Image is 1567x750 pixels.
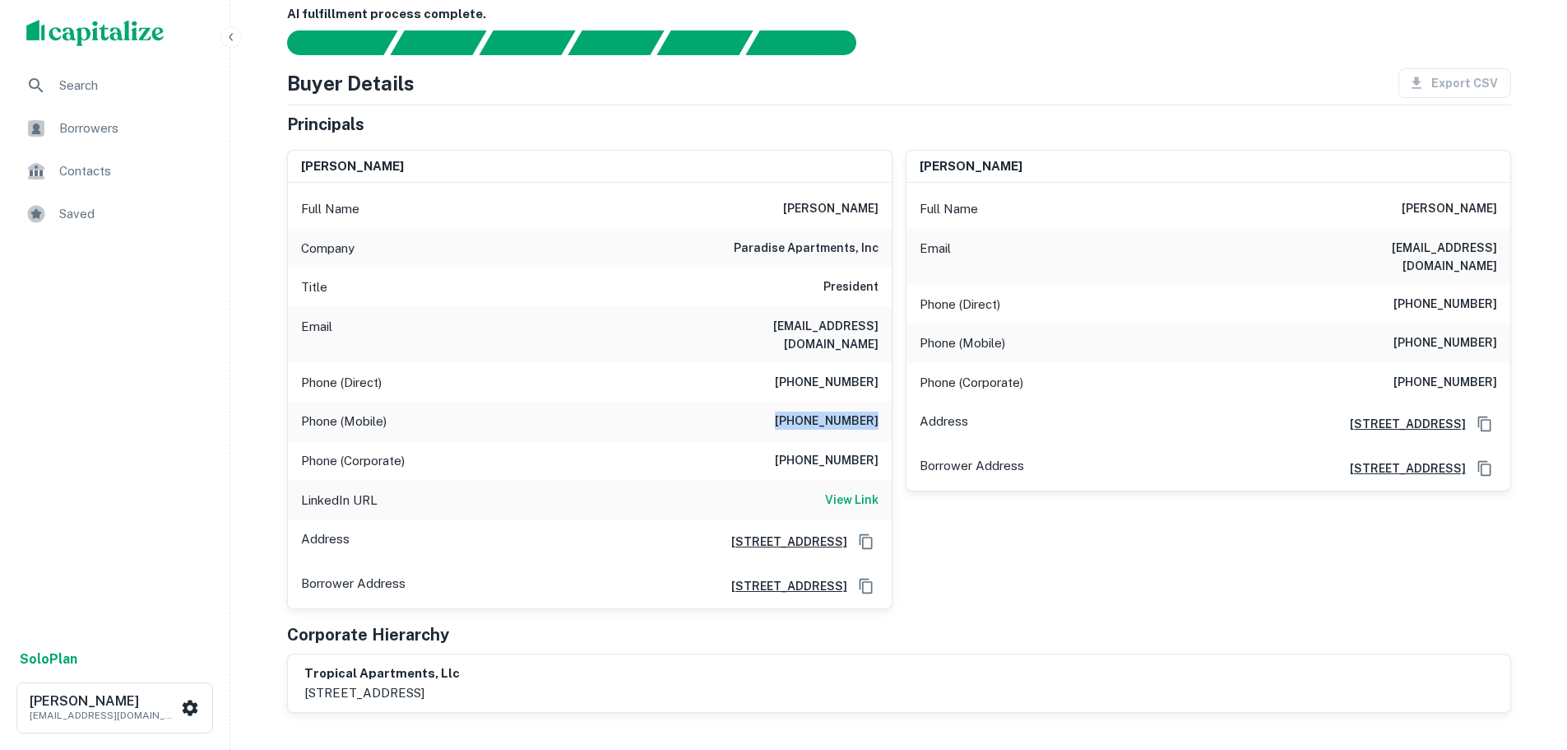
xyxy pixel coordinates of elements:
a: SoloPlan [20,650,77,669]
p: Address [301,529,350,554]
p: [STREET_ADDRESS] [304,683,460,703]
a: Contacts [13,151,216,191]
p: Borrower Address [301,574,406,599]
div: Principals found, AI now looking for contact information... [568,30,664,55]
h6: tropical apartments, llc [304,664,460,683]
img: capitalize-logo.png [26,20,165,46]
button: [PERSON_NAME][EMAIL_ADDRESS][DOMAIN_NAME] [16,682,213,734]
h5: Principals [287,112,364,137]
h6: [PERSON_NAME] [920,157,1022,176]
button: Copy Address [854,529,879,554]
span: Saved [59,204,206,224]
h6: [EMAIL_ADDRESS][DOMAIN_NAME] [1300,239,1497,275]
h6: President [823,277,879,297]
span: Borrowers [59,119,206,138]
h6: [PHONE_NUMBER] [1393,333,1497,353]
p: Phone (Corporate) [920,373,1023,393]
a: [STREET_ADDRESS] [1337,459,1466,477]
h5: Corporate Hierarchy [287,622,449,647]
span: Search [59,76,206,95]
h6: [PHONE_NUMBER] [1393,295,1497,314]
h6: [PERSON_NAME] [783,199,879,219]
h6: [PERSON_NAME] [1402,199,1497,219]
p: [EMAIL_ADDRESS][DOMAIN_NAME] [30,708,178,723]
p: LinkedIn URL [301,491,378,510]
a: Saved [13,194,216,234]
h4: Buyer Details [287,68,415,98]
h6: [PHONE_NUMBER] [775,373,879,393]
span: Contacts [59,161,206,181]
div: AI fulfillment process complete. [746,30,876,55]
a: [STREET_ADDRESS] [718,577,847,595]
button: Copy Address [854,574,879,599]
p: Email [301,317,332,353]
h6: [PHONE_NUMBER] [775,412,879,431]
h6: AI fulfillment process complete. [287,5,1511,24]
p: Full Name [301,199,359,219]
p: Phone (Direct) [301,373,382,393]
button: Copy Address [1472,412,1497,436]
h6: [PERSON_NAME] [301,157,404,176]
div: Sending borrower request to AI... [267,30,391,55]
a: Search [13,66,216,105]
h6: [PHONE_NUMBER] [775,451,879,471]
a: [STREET_ADDRESS] [1337,415,1466,433]
h6: [EMAIL_ADDRESS][DOMAIN_NAME] [681,317,879,353]
p: Title [301,277,327,297]
p: Email [920,239,951,275]
strong: Solo Plan [20,651,77,667]
p: Phone (Corporate) [301,451,405,471]
div: Principals found, still searching for contact information. This may take time... [656,30,753,55]
p: Phone (Direct) [920,295,1000,314]
div: Your request is received and processing... [390,30,486,55]
a: View Link [825,491,879,510]
div: Documents found, AI parsing details... [479,30,575,55]
h6: View Link [825,491,879,509]
p: Company [301,239,355,259]
p: Borrower Address [920,456,1024,481]
button: Copy Address [1472,456,1497,481]
a: [STREET_ADDRESS] [718,533,847,551]
h6: [PERSON_NAME] [30,695,178,708]
p: Full Name [920,199,978,219]
p: Address [920,412,968,436]
p: Phone (Mobile) [301,412,387,431]
h6: [PHONE_NUMBER] [1393,373,1497,393]
p: Phone (Mobile) [920,333,1005,353]
h6: paradise apartments, inc [734,239,879,259]
a: Borrowers [13,109,216,148]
